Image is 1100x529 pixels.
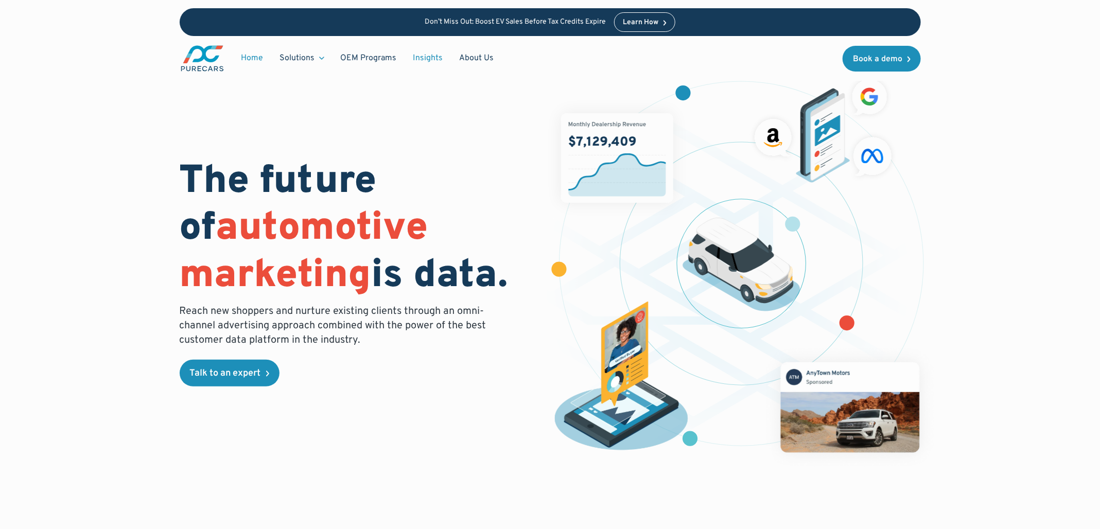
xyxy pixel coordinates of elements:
p: Don’t Miss Out: Boost EV Sales Before Tax Credits Expire [425,18,606,27]
div: Solutions [280,52,315,64]
div: Solutions [272,48,333,68]
div: Learn How [623,19,658,26]
a: About Us [451,48,502,68]
a: Home [233,48,272,68]
img: persona of a buyer [545,302,699,455]
img: ads on social media and advertising partners [749,74,897,183]
img: chart showing monthly dealership revenue of $7m [561,113,673,203]
a: Talk to an expert [180,360,280,386]
h1: The future of is data. [180,159,538,300]
img: purecars logo [180,44,225,73]
a: OEM Programs [333,48,405,68]
a: main [180,44,225,73]
span: automotive marketing [180,204,428,301]
img: mockup of facebook post [761,343,939,471]
a: Learn How [614,12,675,32]
p: Reach new shoppers and nurture existing clients through an omni-channel advertising approach comb... [180,304,493,347]
a: Book a demo [843,46,921,72]
img: illustration of a vehicle [683,218,801,311]
div: Talk to an expert [190,369,261,378]
a: Insights [405,48,451,68]
div: Book a demo [853,55,902,63]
